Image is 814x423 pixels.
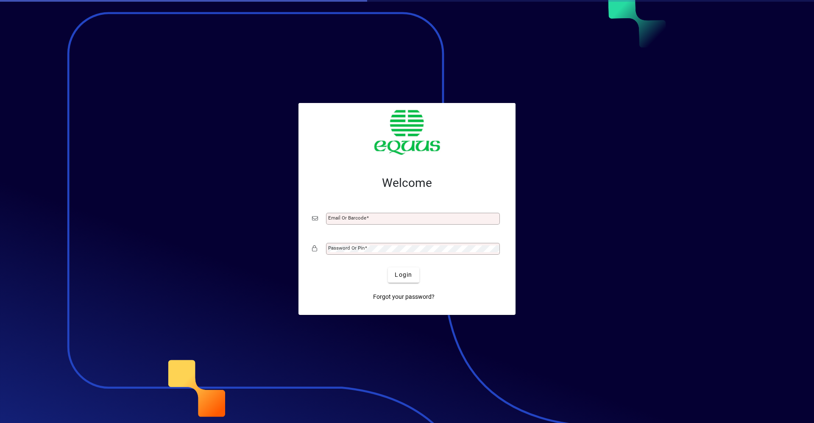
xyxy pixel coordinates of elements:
span: Forgot your password? [373,292,435,301]
button: Login [388,267,419,283]
h2: Welcome [312,176,502,190]
mat-label: Password or Pin [328,245,365,251]
a: Forgot your password? [370,289,438,305]
mat-label: Email or Barcode [328,215,366,221]
span: Login [395,270,412,279]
